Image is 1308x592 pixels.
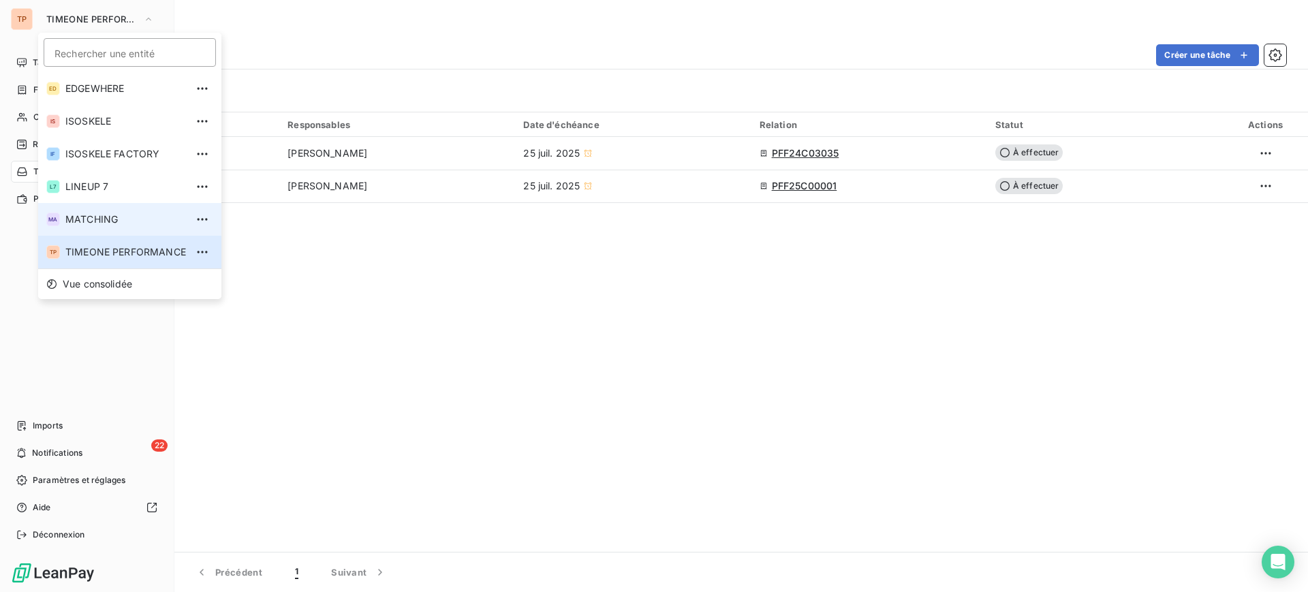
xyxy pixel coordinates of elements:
[11,52,163,74] a: Tableau de bord
[33,474,125,486] span: Paramètres et réglages
[65,213,186,226] span: MATCHING
[33,193,75,205] span: Paiements
[63,277,132,291] span: Vue consolidée
[33,111,61,123] span: Clients
[46,180,60,193] div: L7
[46,213,60,226] div: MA
[11,8,33,30] div: TP
[772,179,837,193] span: PFF25C00001
[287,179,367,193] span: [PERSON_NAME]
[11,188,163,210] a: Paiements
[11,562,95,584] img: Logo LeanPay
[151,439,168,452] span: 22
[11,415,163,437] a: Imports
[33,501,51,514] span: Aide
[33,138,69,151] span: Relances
[1156,44,1259,66] button: Créer une tâche
[33,84,68,96] span: Factures
[65,180,186,193] span: LINEUP 7
[523,119,743,130] div: Date d'échéance
[760,119,979,130] div: Relation
[279,558,315,587] button: 1
[995,178,1063,194] span: À effectuer
[772,146,839,160] span: PFF24C03035
[11,79,163,101] a: Factures
[1262,546,1294,578] div: Open Intercom Messenger
[523,146,580,160] span: 25 juil. 2025
[287,119,507,130] div: Responsables
[995,144,1063,161] span: À effectuer
[32,447,82,459] span: Notifications
[287,146,367,160] span: [PERSON_NAME]
[11,497,163,518] a: Aide
[46,82,60,95] div: ED
[33,420,63,432] span: Imports
[33,529,85,541] span: Déconnexion
[178,558,279,587] button: Précédent
[11,469,163,491] a: Paramètres et réglages
[11,134,163,155] a: Relances
[295,565,298,579] span: 1
[33,57,96,69] span: Tableau de bord
[46,147,60,161] div: IF
[33,166,62,178] span: Tâches
[46,245,60,259] div: TP
[11,106,163,128] a: Clients
[46,114,60,128] div: IS
[11,161,163,183] a: 2Tâches
[46,14,138,25] span: TIMEONE PERFORMANCE
[995,119,1215,130] div: Statut
[44,38,216,67] input: placeholder
[65,82,186,95] span: EDGEWHERE
[65,147,186,161] span: ISOSKELE FACTORY
[523,179,580,193] span: 25 juil. 2025
[1231,119,1300,130] div: Actions
[65,245,186,259] span: TIMEONE PERFORMANCE
[65,114,186,128] span: ISOSKELE
[315,558,403,587] button: Suivant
